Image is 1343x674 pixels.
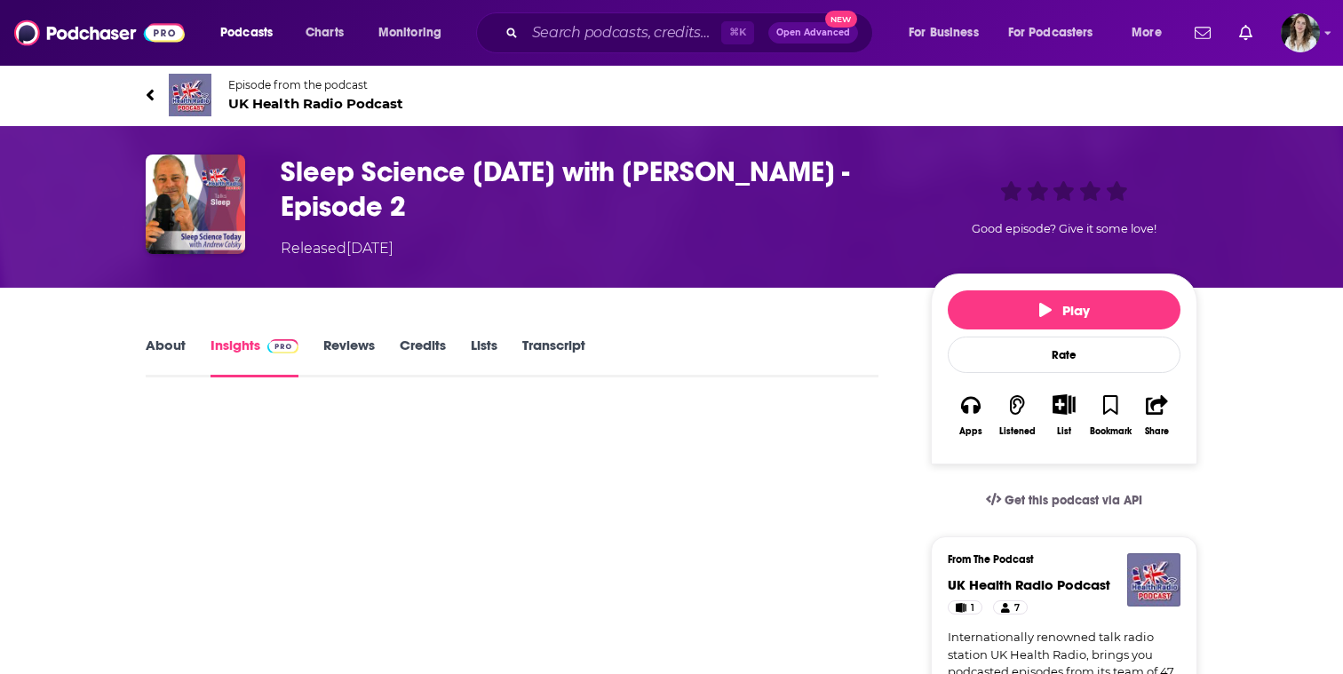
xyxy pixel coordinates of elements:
[1039,302,1090,319] span: Play
[971,599,974,617] span: 1
[1145,426,1169,437] div: Share
[211,337,298,377] a: InsightsPodchaser Pro
[1281,13,1320,52] span: Logged in as mavi
[525,19,721,47] input: Search podcasts, credits, & more...
[14,16,185,50] img: Podchaser - Follow, Share and Rate Podcasts
[997,19,1119,47] button: open menu
[323,337,375,377] a: Reviews
[1188,18,1218,48] a: Show notifications dropdown
[776,28,850,37] span: Open Advanced
[522,337,585,377] a: Transcript
[972,479,1156,522] a: Get this podcast via API
[768,22,858,44] button: Open AdvancedNew
[1008,20,1093,45] span: For Podcasters
[1281,13,1320,52] img: User Profile
[220,20,273,45] span: Podcasts
[146,74,1197,116] a: UK Health Radio PodcastEpisode from the podcastUK Health Radio Podcast
[1057,425,1071,437] div: List
[228,78,403,91] span: Episode from the podcast
[1134,383,1180,448] button: Share
[959,426,982,437] div: Apps
[306,20,344,45] span: Charts
[1014,599,1020,617] span: 7
[948,576,1110,593] a: UK Health Radio Podcast
[208,19,296,47] button: open menu
[994,383,1040,448] button: Listened
[366,19,465,47] button: open menu
[909,20,979,45] span: For Business
[1127,553,1180,607] img: UK Health Radio Podcast
[999,426,1036,437] div: Listened
[948,337,1180,373] div: Rate
[281,238,393,259] div: Released [DATE]
[1132,20,1162,45] span: More
[169,74,211,116] img: UK Health Radio Podcast
[1087,383,1133,448] button: Bookmark
[493,12,890,53] div: Search podcasts, credits, & more...
[294,19,354,47] a: Charts
[1041,383,1087,448] div: Show More ButtonList
[281,155,902,224] h3: Sleep Science Today with Andrew Colsky - Episode 2
[146,155,245,254] img: Sleep Science Today with Andrew Colsky - Episode 2
[896,19,1001,47] button: open menu
[1090,426,1132,437] div: Bookmark
[146,337,186,377] a: About
[1119,19,1184,47] button: open menu
[948,383,994,448] button: Apps
[948,600,982,615] a: 1
[721,21,754,44] span: ⌘ K
[267,339,298,353] img: Podchaser Pro
[378,20,441,45] span: Monitoring
[1005,493,1142,508] span: Get this podcast via API
[1281,13,1320,52] button: Show profile menu
[1045,394,1082,414] button: Show More Button
[948,290,1180,329] button: Play
[1232,18,1260,48] a: Show notifications dropdown
[972,222,1156,235] span: Good episode? Give it some love!
[400,337,446,377] a: Credits
[825,11,857,28] span: New
[993,600,1027,615] a: 7
[228,95,403,112] span: UK Health Radio Podcast
[471,337,497,377] a: Lists
[948,553,1166,566] h3: From The Podcast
